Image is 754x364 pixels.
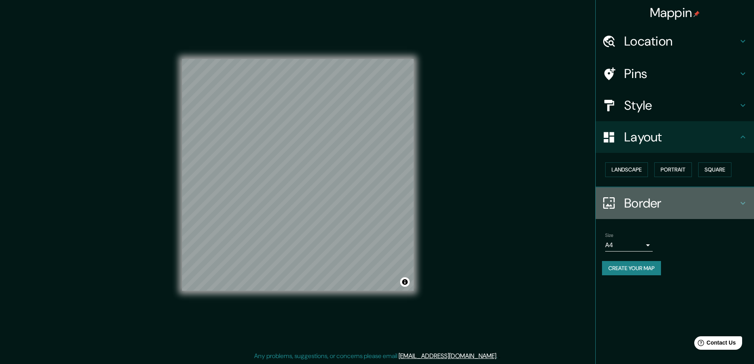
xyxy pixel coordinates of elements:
[624,66,738,82] h4: Pins
[596,90,754,121] div: Style
[624,129,738,145] h4: Layout
[498,351,499,361] div: .
[693,11,700,17] img: pin-icon.png
[596,58,754,90] div: Pins
[605,162,648,177] button: Landscape
[698,162,731,177] button: Square
[624,97,738,113] h4: Style
[605,232,613,238] label: Size
[650,5,700,21] h4: Mappin
[605,239,653,252] div: A4
[399,352,496,360] a: [EMAIL_ADDRESS][DOMAIN_NAME]
[400,277,410,287] button: Toggle attribution
[684,333,745,355] iframe: Help widget launcher
[254,351,498,361] p: Any problems, suggestions, or concerns please email .
[602,261,661,276] button: Create your map
[499,351,500,361] div: .
[624,33,738,49] h4: Location
[596,121,754,153] div: Layout
[596,187,754,219] div: Border
[654,162,692,177] button: Portrait
[182,59,414,291] canvas: Map
[596,25,754,57] div: Location
[624,195,738,211] h4: Border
